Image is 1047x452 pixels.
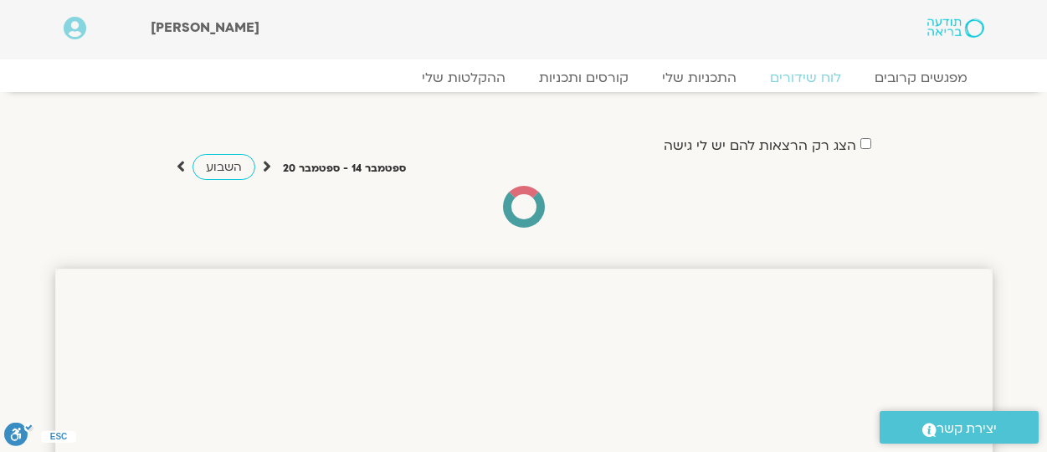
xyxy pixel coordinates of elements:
[880,411,1039,444] a: יצירת קשר
[753,69,858,86] a: לוח שידורים
[405,69,522,86] a: ההקלטות שלי
[937,418,997,440] span: יצירת קשר
[645,69,753,86] a: התכניות שלי
[151,18,259,37] span: [PERSON_NAME]
[64,69,984,86] nav: Menu
[192,154,255,180] a: השבוע
[858,69,984,86] a: מפגשים קרובים
[664,138,856,153] label: הצג רק הרצאות להם יש לי גישה
[522,69,645,86] a: קורסים ותכניות
[283,160,406,177] p: ספטמבר 14 - ספטמבר 20
[206,159,242,175] span: השבוע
